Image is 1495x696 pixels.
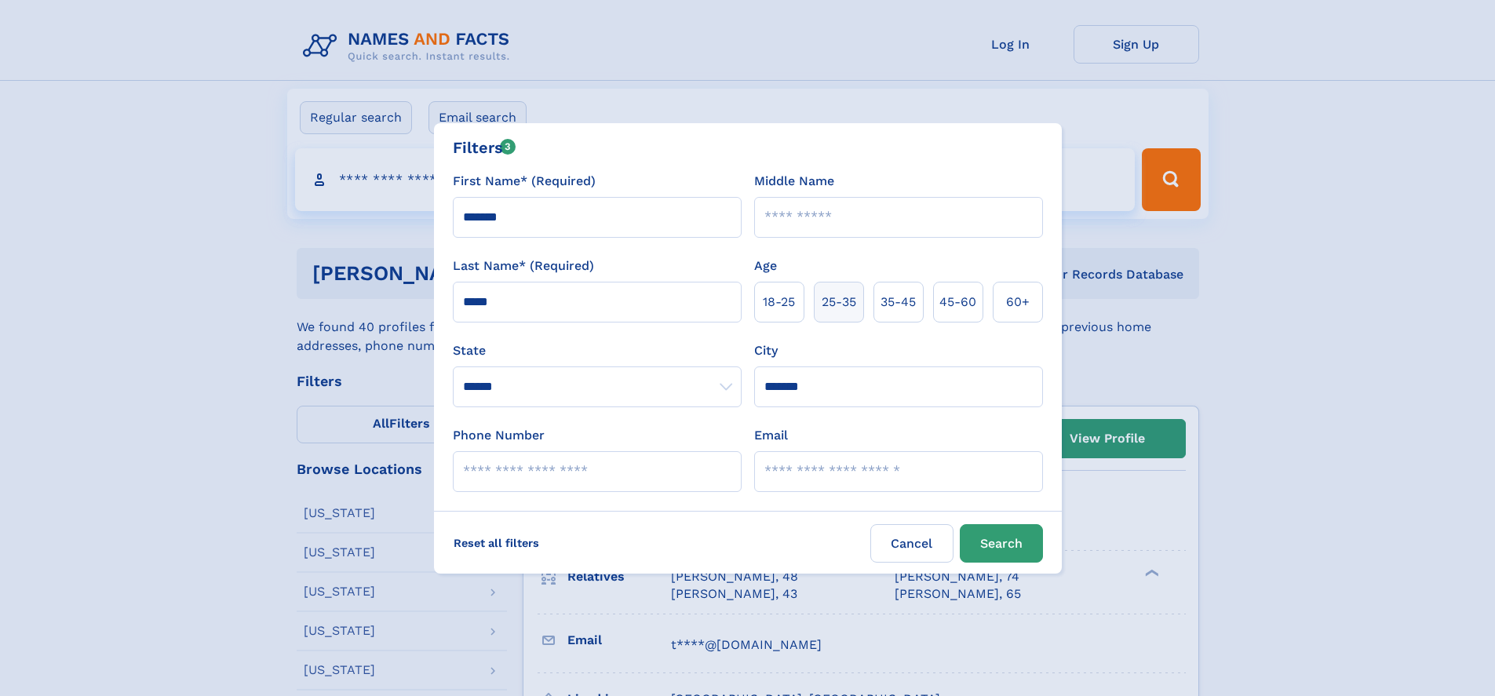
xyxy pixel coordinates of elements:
span: 60+ [1006,293,1030,312]
label: Age [754,257,777,275]
label: Cancel [870,524,954,563]
label: First Name* (Required) [453,172,596,191]
span: 25‑35 [822,293,856,312]
label: Phone Number [453,426,545,445]
label: Last Name* (Required) [453,257,594,275]
span: 18‑25 [763,293,795,312]
span: 35‑45 [881,293,916,312]
span: 45‑60 [939,293,976,312]
button: Search [960,524,1043,563]
div: Filters [453,136,516,159]
label: Middle Name [754,172,834,191]
label: Email [754,426,788,445]
label: Reset all filters [443,524,549,562]
label: State [453,341,742,360]
label: City [754,341,778,360]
